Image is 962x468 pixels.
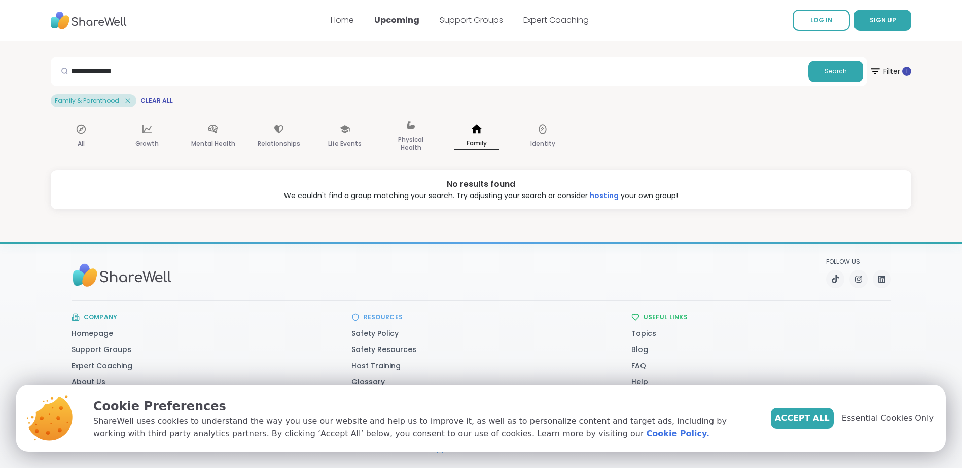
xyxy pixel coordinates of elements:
[191,138,235,150] p: Mental Health
[631,344,648,355] a: Blog
[842,412,934,424] span: Essential Cookies Only
[869,57,911,86] button: Filter 1
[775,412,830,424] span: Accept All
[59,190,903,201] div: We couldn't find a group matching your search. Try adjusting your search or consider your own group!
[826,270,844,288] a: TikTok
[331,14,354,26] a: Home
[351,361,401,371] a: Host Training
[72,328,113,338] a: Homepage
[870,16,896,24] span: SIGN UP
[328,138,362,150] p: Life Events
[93,415,755,440] p: ShareWell uses cookies to understand the way you use our website and help us to improve it, as we...
[258,138,300,150] p: Relationships
[849,270,868,288] a: Instagram
[869,59,911,84] span: Filter
[854,10,911,31] button: SIGN UP
[51,7,127,34] img: ShareWell Nav Logo
[351,328,399,338] a: Safety Policy
[530,138,555,150] p: Identity
[93,397,755,415] p: Cookie Preferences
[826,258,891,266] p: Follow Us
[644,313,688,321] h3: Useful Links
[631,377,648,387] a: Help
[873,270,891,288] a: LinkedIn
[440,14,503,26] a: Support Groups
[78,138,85,150] p: All
[72,361,132,371] a: Expert Coaching
[825,67,847,76] span: Search
[454,137,499,150] p: Family
[906,67,908,76] span: 1
[793,10,850,31] a: LOG IN
[351,377,385,387] a: Glossary
[55,97,119,105] span: Family & Parenthood
[771,408,834,429] button: Accept All
[84,313,118,321] h3: Company
[523,14,589,26] a: Expert Coaching
[351,344,416,355] a: Safety Resources
[374,14,419,26] a: Upcoming
[59,178,903,190] div: No results found
[140,97,173,105] span: Clear All
[647,427,709,440] a: Cookie Policy.
[808,61,863,82] button: Search
[590,190,619,201] a: hosting
[135,138,159,150] p: Growth
[631,361,646,371] a: FAQ
[631,328,656,338] a: Topics
[388,134,433,154] p: Physical Health
[72,377,105,387] a: About Us
[364,313,403,321] h3: Resources
[72,344,131,355] a: Support Groups
[72,259,173,292] img: Sharewell
[810,16,832,24] span: LOG IN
